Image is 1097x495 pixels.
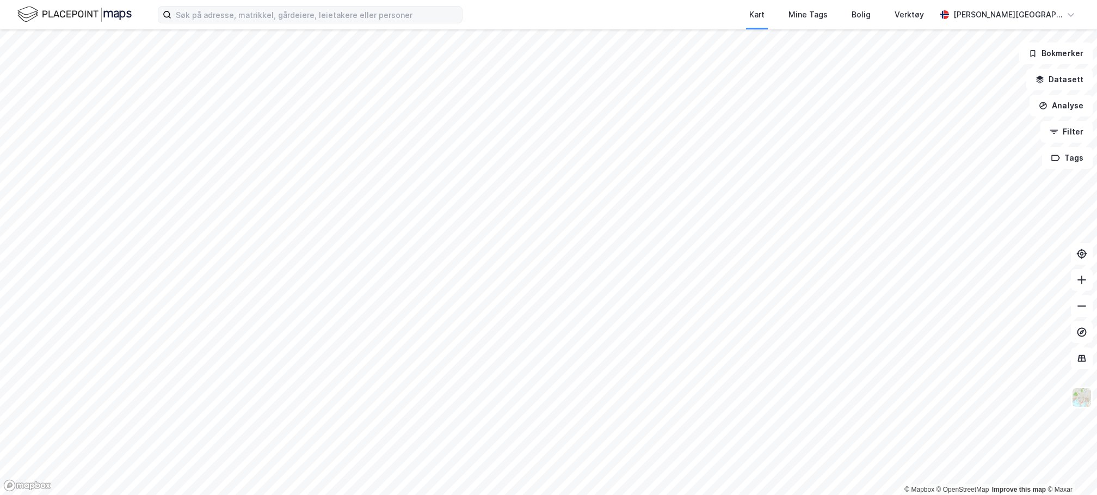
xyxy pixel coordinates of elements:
[852,8,871,21] div: Bolig
[1019,42,1093,64] button: Bokmerker
[3,479,51,492] a: Mapbox homepage
[749,8,765,21] div: Kart
[936,486,989,493] a: OpenStreetMap
[992,486,1046,493] a: Improve this map
[1026,69,1093,90] button: Datasett
[1042,147,1093,169] button: Tags
[17,5,132,24] img: logo.f888ab2527a4732fd821a326f86c7f29.svg
[1043,443,1097,495] iframe: Chat Widget
[1030,95,1093,117] button: Analyse
[953,8,1062,21] div: [PERSON_NAME][GEOGRAPHIC_DATA]
[1040,121,1093,143] button: Filter
[1043,443,1097,495] div: Kontrollprogram for chat
[1071,387,1092,408] img: Z
[788,8,828,21] div: Mine Tags
[904,486,934,493] a: Mapbox
[895,8,924,21] div: Verktøy
[171,7,462,23] input: Søk på adresse, matrikkel, gårdeiere, leietakere eller personer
